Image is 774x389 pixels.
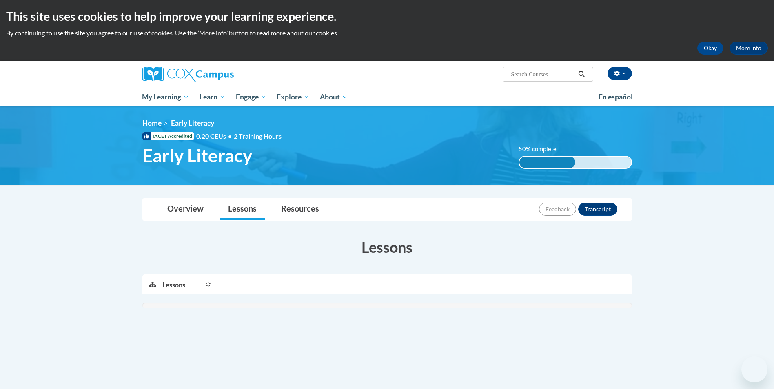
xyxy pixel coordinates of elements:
span: Engage [236,92,266,102]
span: 2 Training Hours [234,132,282,140]
span: My Learning [142,92,189,102]
a: En español [593,88,638,106]
button: Search [575,69,588,79]
button: Transcript [578,203,617,216]
p: Lessons [162,281,185,290]
button: Okay [697,42,723,55]
h2: This site uses cookies to help improve your learning experience. [6,8,768,24]
a: Home [142,119,162,127]
span: IACET Accredited [142,132,194,140]
p: By continuing to use the site you agree to our use of cookies. Use the ‘More info’ button to read... [6,29,768,38]
span: Early Literacy [142,145,252,166]
a: More Info [730,42,768,55]
a: Overview [159,199,212,220]
span: En español [599,93,633,101]
iframe: Button to launch messaging window [741,356,767,382]
input: Search Courses [510,69,575,79]
a: My Learning [137,88,195,106]
a: About [315,88,353,106]
span: 0.20 CEUs [196,132,234,141]
button: Account Settings [608,67,632,80]
label: 50% complete [519,145,566,154]
span: Learn [200,92,225,102]
a: Explore [271,88,315,106]
span: About [320,92,348,102]
span: • [228,132,232,140]
h3: Lessons [142,237,632,257]
a: Learn [194,88,231,106]
img: Cox Campus [142,67,234,82]
span: Explore [277,92,309,102]
a: Resources [273,199,327,220]
a: Cox Campus [142,67,297,82]
a: Lessons [220,199,265,220]
span: Early Literacy [171,119,214,127]
div: Main menu [130,88,644,106]
div: 50% complete [519,157,575,168]
button: Feedback [539,203,576,216]
a: Engage [231,88,272,106]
